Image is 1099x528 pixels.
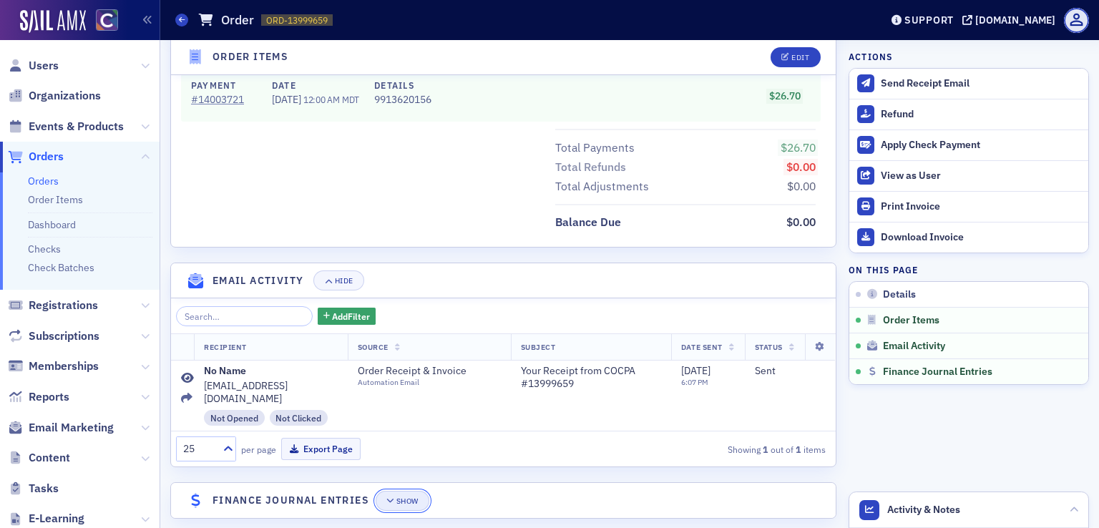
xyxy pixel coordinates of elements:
div: Refund [881,108,1081,121]
time: 6:07 PM [681,377,708,387]
span: Status [755,342,783,352]
a: E-Learning [8,511,84,527]
strong: 1 [761,443,771,456]
span: Recipient [204,342,247,352]
div: Send Receipt Email [881,77,1081,90]
h4: Payment [191,79,257,92]
button: Edit [771,47,820,67]
a: Content [8,450,70,466]
button: View as User [849,160,1088,191]
h4: Actions [849,50,893,63]
a: Checks [28,243,61,255]
span: Total Refunds [555,159,631,176]
h4: On this page [849,263,1089,276]
span: Orders [29,149,64,165]
span: $26.70 [781,140,816,155]
span: 9913620156 [374,92,431,107]
label: per page [241,443,276,456]
a: Download Invoice [849,222,1088,253]
button: AddFilter [318,308,376,326]
span: Details [883,288,916,301]
a: Subscriptions [8,328,99,344]
span: Balance Due [555,214,626,231]
div: Download Invoice [881,231,1081,244]
a: Memberships [8,358,99,374]
button: Send Receipt Email [849,69,1088,99]
div: Edit [791,54,809,62]
div: Not Opened [204,410,265,426]
a: Email Marketing [8,420,114,436]
span: $0.00 [786,215,816,229]
span: ORD-13999659 [266,14,328,26]
span: $26.70 [769,89,801,102]
img: SailAMX [20,10,86,33]
span: Subscriptions [29,328,99,344]
a: Print Invoice [849,191,1088,222]
a: Orders [8,149,64,165]
span: Profile [1064,8,1089,33]
div: 25 [183,441,215,456]
span: Tasks [29,481,59,497]
span: Order Items [883,314,939,327]
h4: Date [272,79,359,92]
a: Events & Products [8,119,124,135]
span: Activity & Notes [887,502,960,517]
span: Registrations [29,298,98,313]
span: Content [29,450,70,466]
span: Your Receipt from COCPA #13999659 [521,365,661,390]
h4: Finance Journal Entries [213,493,369,508]
button: Hide [313,270,363,290]
a: Reports [8,389,69,405]
div: Apply Check Payment [881,139,1081,152]
button: Export Page [281,438,361,460]
a: Tasks [8,481,59,497]
span: Events & Products [29,119,124,135]
div: Balance Due [555,214,621,231]
h4: Email Activity [213,273,304,288]
a: Order Items [28,193,83,206]
strong: 1 [793,443,804,456]
span: Organizations [29,88,101,104]
a: Dashboard [28,218,76,231]
a: View Homepage [86,9,118,34]
span: [DATE] [272,93,303,106]
span: Memberships [29,358,99,374]
span: Source [358,342,389,352]
div: Sent [755,365,826,378]
span: [DATE] [681,364,710,377]
span: Order Receipt & Invoice [358,365,488,378]
a: Orders [28,175,59,187]
div: Not Clicked [270,410,328,426]
a: Check Batches [28,261,94,274]
a: Users [8,58,59,74]
a: Organizations [8,88,101,104]
div: Total Adjustments [555,178,649,195]
h4: Order Items [213,50,288,65]
span: MDT [340,94,360,105]
a: Order Receipt & InvoiceAutomation Email [358,365,501,387]
a: #14003721 [191,92,257,107]
div: Total Refunds [555,159,626,176]
button: [DOMAIN_NAME] [962,15,1060,25]
div: View as User [881,170,1081,182]
input: Search… [176,306,313,326]
span: Users [29,58,59,74]
span: Email Activity [883,340,945,353]
span: $0.00 [787,179,816,193]
button: Apply Check Payment [849,129,1088,160]
div: Show [396,497,419,505]
span: 12:00 AM [303,94,340,105]
h4: Details [374,79,431,92]
h1: Order [221,11,254,29]
div: Print Invoice [881,200,1081,213]
span: Add Filter [332,310,370,323]
a: Registrations [8,298,98,313]
div: Support [904,14,954,26]
button: Show [376,491,429,511]
div: Hide [335,277,353,285]
span: [EMAIL_ADDRESS][DOMAIN_NAME] [204,380,338,405]
div: [DOMAIN_NAME] [975,14,1055,26]
span: Reports [29,389,69,405]
span: Total Payments [555,140,640,157]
